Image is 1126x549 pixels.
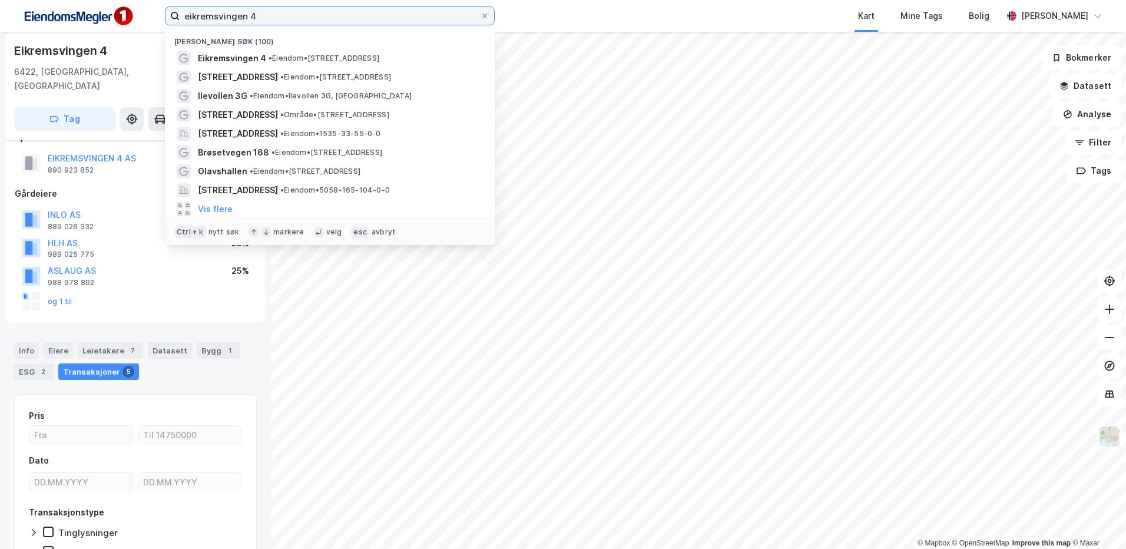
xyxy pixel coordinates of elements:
input: Søk på adresse, matrikkel, gårdeiere, leietakere eller personer [180,7,480,25]
span: Eiendom • [STREET_ADDRESS] [269,54,379,63]
div: Transaksjonstype [29,505,104,520]
iframe: Chat Widget [1067,492,1126,549]
div: Pris [29,409,45,423]
div: nytt søk [208,227,240,237]
span: Ilevollen 3G [198,89,247,103]
span: Eiendom • 1535-33-55-0-0 [280,129,381,138]
div: Tinglysninger [58,527,118,538]
span: Olavshallen [198,164,247,178]
span: Område • [STREET_ADDRESS] [280,110,389,120]
button: Analyse [1053,102,1121,126]
span: • [280,186,284,194]
span: Eikremsvingen 4 [198,51,266,65]
div: 2 [37,366,49,378]
div: Mine Tags [900,9,943,23]
div: Info [14,342,39,359]
div: Transaksjoner [58,363,139,380]
div: avbryt [372,227,396,237]
button: Tags [1067,159,1121,183]
input: Til 14750000 [138,426,241,444]
div: 1 [224,345,236,356]
input: Fra [29,426,133,444]
div: Ctrl + k [174,226,206,238]
span: [STREET_ADDRESS] [198,70,278,84]
div: Bolig [969,9,989,23]
button: Tag [14,107,115,131]
input: DD.MM.YYYY [138,473,241,491]
div: markere [273,227,304,237]
div: 7 [127,345,138,356]
div: Gårdeiere [15,187,256,201]
div: 6422, [GEOGRAPHIC_DATA], [GEOGRAPHIC_DATA] [14,65,201,93]
div: [PERSON_NAME] søk (100) [165,28,495,49]
button: Vis flere [198,202,233,216]
span: • [250,167,253,176]
span: • [280,110,284,119]
div: ESG [14,363,54,380]
a: Improve this map [1012,539,1071,547]
span: Eiendom • [STREET_ADDRESS] [250,167,360,176]
span: [STREET_ADDRESS] [198,127,278,141]
div: Kontrollprogram for chat [1067,492,1126,549]
span: • [280,129,284,138]
div: 5 [122,366,134,378]
div: Kart [858,9,875,23]
div: [PERSON_NAME] [1021,9,1088,23]
span: [STREET_ADDRESS] [198,108,278,122]
div: velg [326,227,342,237]
span: Eiendom • [STREET_ADDRESS] [280,72,391,82]
span: • [269,54,272,62]
span: Brøsetvegen 168 [198,145,269,160]
button: Bokmerker [1042,46,1121,70]
span: • [250,91,253,100]
div: 989 025 775 [48,250,94,259]
a: OpenStreetMap [952,539,1009,547]
button: Datasett [1049,74,1121,98]
div: 25% [231,264,249,278]
button: Filter [1065,131,1121,154]
img: Z [1098,425,1121,448]
div: 890 923 852 [48,166,94,175]
div: Eikremsvingen 4 [14,41,110,60]
span: Eiendom • [STREET_ADDRESS] [271,148,382,157]
div: Bygg [197,342,240,359]
input: DD.MM.YYYY [29,473,133,491]
span: Eiendom • 5058-165-104-0-0 [280,186,390,195]
img: F4PB6Px+NJ5v8B7XTbfpPpyloAAAAASUVORK5CYII= [19,3,137,29]
div: Leietakere [78,342,143,359]
div: 889 026 332 [48,222,94,231]
div: 988 978 892 [48,278,94,287]
span: Eiendom • Ilevollen 3G, [GEOGRAPHIC_DATA] [250,91,412,101]
div: Dato [29,454,49,468]
div: Eiere [44,342,73,359]
span: • [280,72,284,81]
a: Mapbox [918,539,950,547]
div: Datasett [148,342,192,359]
span: [STREET_ADDRESS] [198,183,278,197]
span: • [271,148,275,157]
div: esc [351,226,369,238]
